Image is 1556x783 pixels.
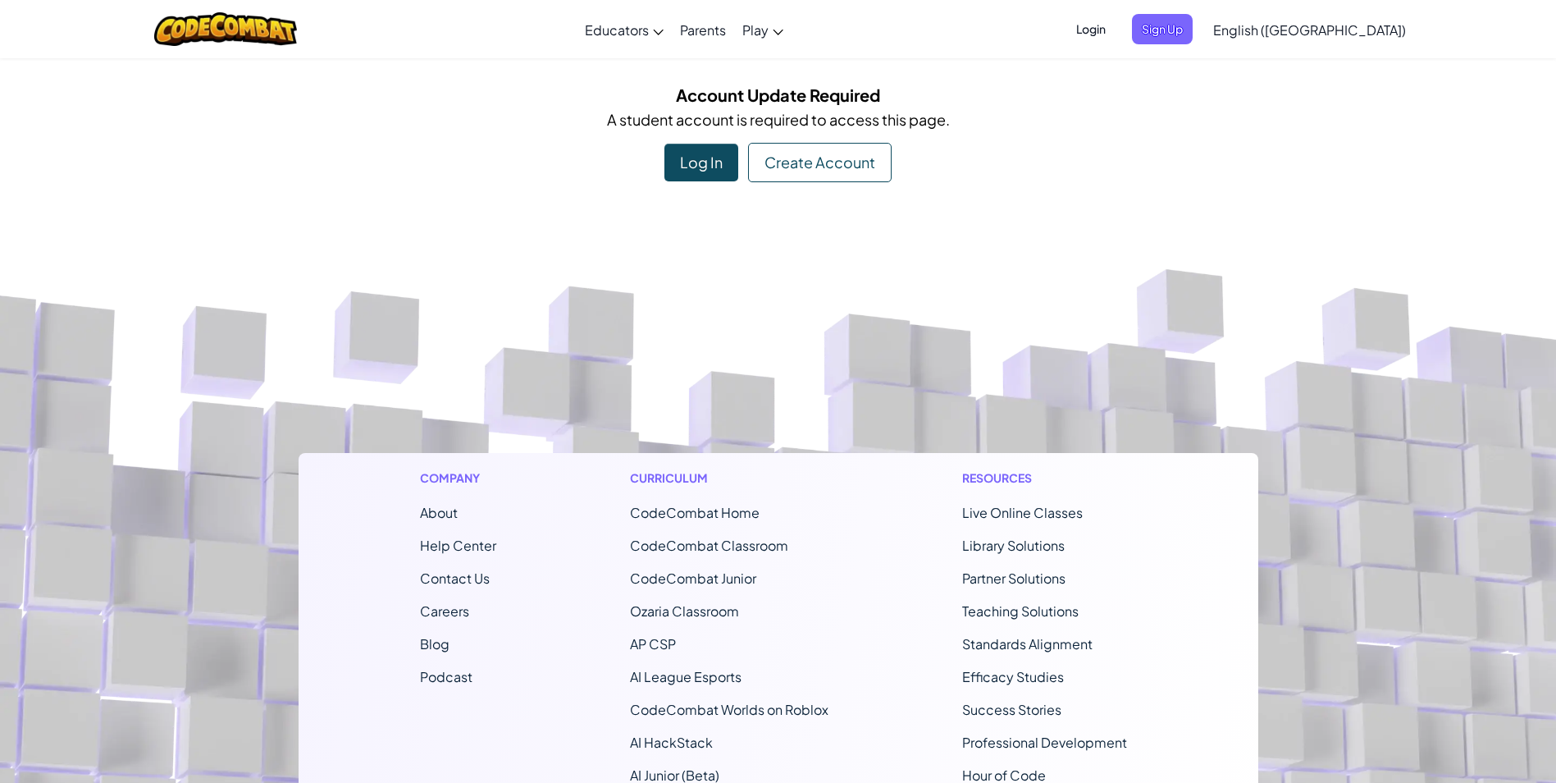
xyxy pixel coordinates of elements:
[420,504,458,521] a: About
[1213,21,1406,39] span: English ([GEOGRAPHIC_DATA])
[962,734,1127,751] a: Professional Development
[1205,7,1414,52] a: English ([GEOGRAPHIC_DATA])
[630,701,828,718] a: CodeCombat Worlds on Roblox
[311,108,1246,131] p: A student account is required to access this page.
[311,82,1246,108] h5: Account Update Required
[630,570,756,587] a: CodeCombat Junior
[630,469,828,487] h1: Curriculum
[962,701,1061,718] a: Success Stories
[1132,14,1193,44] button: Sign Up
[962,469,1137,487] h1: Resources
[420,668,472,685] a: Podcast
[154,12,298,46] img: CodeCombat logo
[672,7,734,52] a: Parents
[577,7,672,52] a: Educators
[585,21,649,39] span: Educators
[420,570,490,587] span: Contact Us
[742,21,769,39] span: Play
[630,668,741,685] a: AI League Esports
[420,469,496,487] h1: Company
[420,602,469,620] a: Careers
[420,537,496,554] a: Help Center
[420,635,449,652] a: Blog
[630,504,760,521] span: CodeCombat Home
[630,734,713,751] a: AI HackStack
[734,7,792,52] a: Play
[962,635,1093,652] a: Standards Alignment
[962,504,1083,521] a: Live Online Classes
[630,635,676,652] a: AP CSP
[630,602,739,620] a: Ozaria Classroom
[962,668,1064,685] a: Efficacy Studies
[1066,14,1116,44] button: Login
[962,537,1065,554] a: Library Solutions
[748,143,892,182] div: Create Account
[962,602,1079,620] a: Teaching Solutions
[962,570,1065,587] a: Partner Solutions
[664,144,738,181] div: Log In
[630,537,788,554] a: CodeCombat Classroom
